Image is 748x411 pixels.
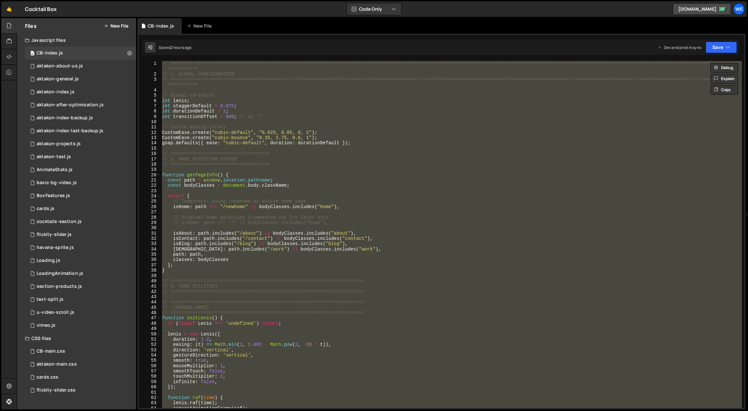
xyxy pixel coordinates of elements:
[139,209,161,215] div: 27
[347,3,401,15] button: Code Only
[139,384,161,390] div: 60
[37,193,70,199] div: BoxFeatures.js
[139,172,161,178] div: 20
[139,400,161,405] div: 63
[17,332,136,345] div: CSS files
[139,363,161,369] div: 56
[139,225,161,230] div: 30
[25,112,136,124] div: 12094/44174.js
[139,93,161,98] div: 5
[139,98,161,103] div: 6
[25,73,136,86] div: 12094/45380.js
[139,188,161,194] div: 23
[37,387,75,393] div: flickity-slider.css
[25,202,136,215] div: 12094/34793.js
[37,297,63,302] div: text-split.js
[139,321,161,326] div: 48
[139,247,161,252] div: 34
[159,45,192,50] div: Saved
[710,74,738,84] button: Explain
[139,310,161,315] div: 46
[1,1,17,17] a: 🤙
[139,379,161,384] div: 59
[37,154,71,160] div: aktakon-test.js
[25,5,57,13] div: Cocktail Box
[139,395,161,400] div: 62
[139,406,161,411] div: 64
[25,163,136,176] div: 12094/30498.js
[37,76,79,82] div: aktakon-general.js
[139,220,161,225] div: 29
[139,278,161,284] div: 40
[139,268,161,273] div: 38
[658,45,702,50] div: Dev and prod in sync
[139,305,161,310] div: 45
[139,358,161,363] div: 55
[37,206,54,212] div: cards.js
[139,299,161,305] div: 44
[37,323,55,328] div: vimeo.js
[139,183,161,188] div: 22
[139,77,161,88] div: 3
[139,236,161,241] div: 32
[37,167,73,173] div: AnimateStats.js
[139,241,161,246] div: 33
[25,150,136,163] div: 12094/45381.js
[37,115,93,121] div: aktakon-index-backup.js
[25,189,136,202] div: 12094/30497.js
[25,60,136,73] div: 12094/44521.js
[25,306,136,319] div: 12094/41429.js
[25,319,136,332] div: 12094/29507.js
[37,232,72,238] div: flickity-slider.js
[37,180,77,186] div: basic-bg-video.js
[25,176,136,189] div: 12094/36058.js
[139,194,161,199] div: 24
[25,137,136,150] div: 12094/44389.js
[37,258,60,264] div: Loading.js
[25,86,136,99] div: 12094/43364.js
[37,219,82,225] div: cocktails-section.js
[139,353,161,358] div: 54
[139,151,161,156] div: 16
[25,280,136,293] div: 12094/36059.js
[37,102,104,108] div: aktakon-after-optimisation.js
[139,119,161,124] div: 10
[37,245,74,251] div: havana-sprite.js
[170,45,192,50] div: 2 hours ago
[25,345,136,358] div: 12094/46487.css
[30,51,34,56] span: 0
[25,293,136,306] div: 12094/41439.js
[37,310,74,315] div: u-video-scroll.js
[25,99,136,112] div: 12094/46147.js
[37,63,83,69] div: aktakon-about-us.js
[37,128,103,134] div: aktakon-index-last-backup.js
[37,348,65,354] div: CB-main.css
[139,215,161,220] div: 28
[733,3,745,15] a: We
[139,231,161,236] div: 31
[17,34,136,47] div: Javascript files
[673,3,731,15] a: [DOMAIN_NAME]
[139,178,161,183] div: 21
[139,88,161,93] div: 4
[139,263,161,268] div: 37
[139,135,161,140] div: 13
[139,114,161,119] div: 9
[37,271,83,276] div: LoadingAnimation.js
[25,371,136,384] div: 12094/34666.css
[139,103,161,109] div: 7
[139,140,161,146] div: 14
[139,167,161,172] div: 19
[139,109,161,114] div: 8
[25,241,136,254] div: 12094/36679.js
[187,23,214,29] div: New File
[139,257,161,262] div: 36
[139,374,161,379] div: 58
[37,374,58,380] div: cards.css
[139,61,161,72] div: 1
[37,89,75,95] div: aktakon-index.js
[706,41,737,53] button: Save
[25,254,136,267] div: 12094/34884.js
[25,358,136,371] div: 12094/43205.css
